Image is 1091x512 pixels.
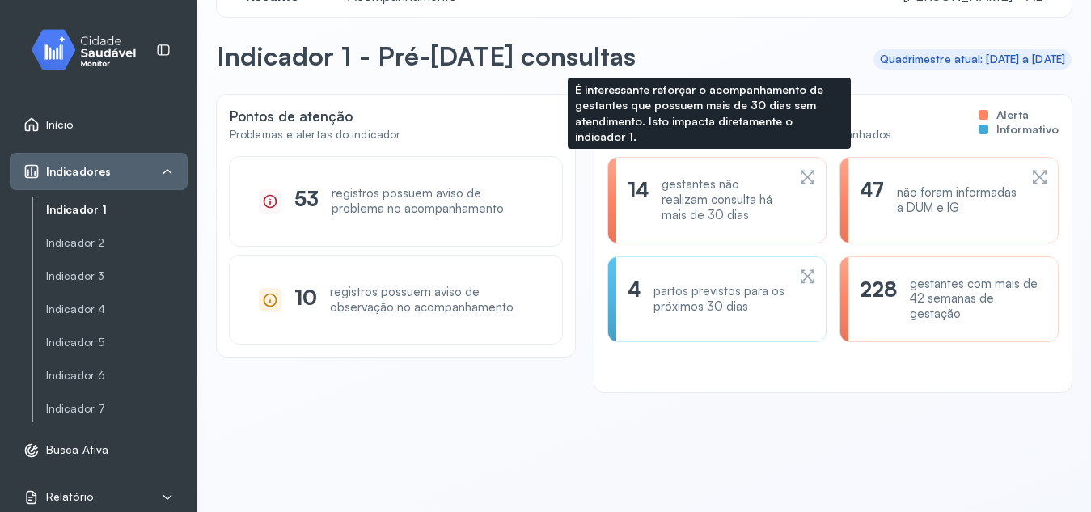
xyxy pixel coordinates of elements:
span: Informativo [996,122,1059,137]
a: Indicador 1 [46,200,188,220]
a: Indicador 3 [46,269,188,283]
span: Relatório [46,490,93,504]
a: Busca Ativa [23,442,174,459]
span: Busca Ativa [46,443,108,457]
a: Indicador 3 [46,266,188,286]
div: não foram informadas a DUM e IG [897,185,1018,216]
div: Problemas e alertas do indicador [230,128,400,142]
a: Indicador 4 [46,303,188,316]
div: 228 [860,277,897,322]
div: Resumo dos indivíduos [607,108,891,125]
div: Resumo dos indivíduos [607,108,1059,157]
div: gestantes não realizam consulta há mais de 30 dias [662,177,786,222]
div: 53 [294,186,319,217]
span: Indicadores [46,165,111,179]
p: Indicador 1 - Pré-[DATE] consultas [217,40,636,72]
div: 10 [294,285,317,315]
a: Indicador 2 [46,236,188,250]
div: registros possuem aviso de observação no acompanhamento [330,285,532,315]
div: 4 [628,277,641,322]
div: Pontos de atenção [230,108,400,125]
span: Alerta [996,108,1029,122]
a: Indicador 6 [46,369,188,383]
a: Indicador 6 [46,366,188,386]
span: Início [46,118,74,132]
div: Informações gerais sobre os indivíduos acompanhados [607,128,891,142]
div: gestantes com mais de 42 semanas de gestação [910,277,1038,322]
a: Indicador 5 [46,336,188,349]
img: monitor.svg [17,26,163,74]
a: Início [23,116,174,133]
a: Indicador 5 [46,332,188,353]
a: Indicador 7 [46,402,188,416]
a: Indicador 2 [46,233,188,253]
a: Indicador 7 [46,399,188,419]
div: partos previstos para os próximos 30 dias [653,284,786,315]
div: Pontos de atenção [230,108,562,157]
a: Indicador 4 [46,299,188,319]
div: 47 [860,177,884,222]
a: Indicador 1 [46,203,188,217]
div: 14 [628,177,649,222]
div: registros possuem aviso de problema no acompanhamento [332,186,532,217]
div: Quadrimestre atual: [DATE] a [DATE] [880,53,1066,66]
